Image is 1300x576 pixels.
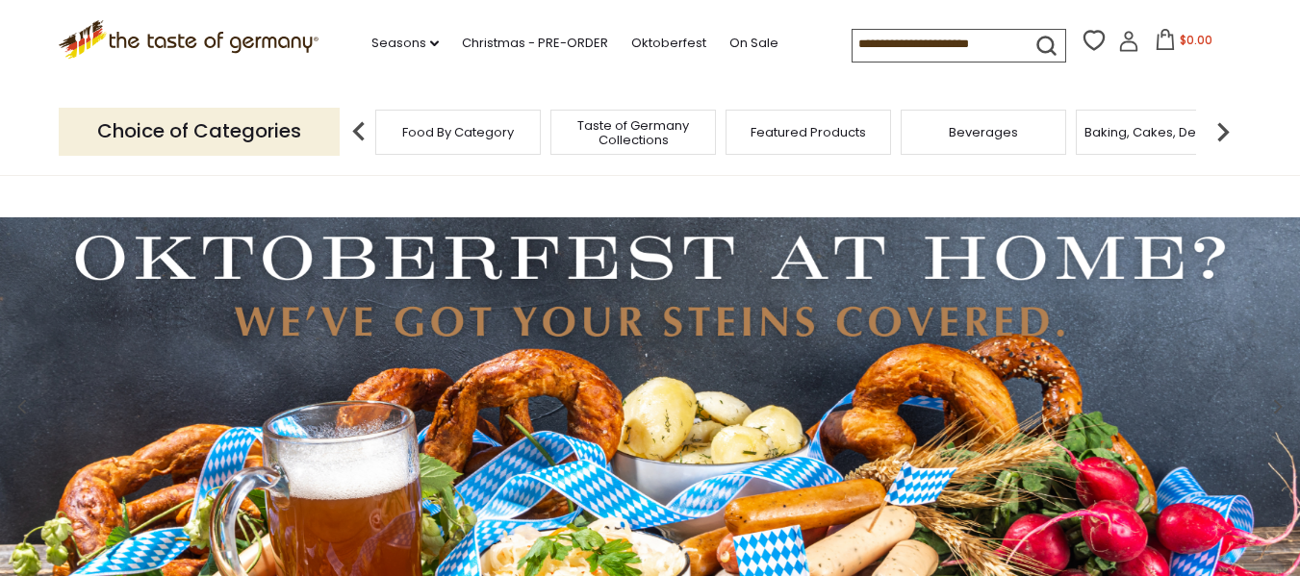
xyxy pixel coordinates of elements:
a: Baking, Cakes, Desserts [1084,125,1234,139]
p: Choice of Categories [59,108,340,155]
a: Taste of Germany Collections [556,118,710,147]
a: Seasons [371,33,439,54]
button: $0.00 [1143,29,1225,58]
a: Food By Category [402,125,514,139]
a: Beverages [949,125,1018,139]
a: Christmas - PRE-ORDER [462,33,608,54]
span: $0.00 [1180,32,1212,48]
a: Featured Products [751,125,866,139]
a: Oktoberfest [631,33,706,54]
img: next arrow [1204,113,1242,151]
img: previous arrow [340,113,378,151]
a: On Sale [729,33,778,54]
